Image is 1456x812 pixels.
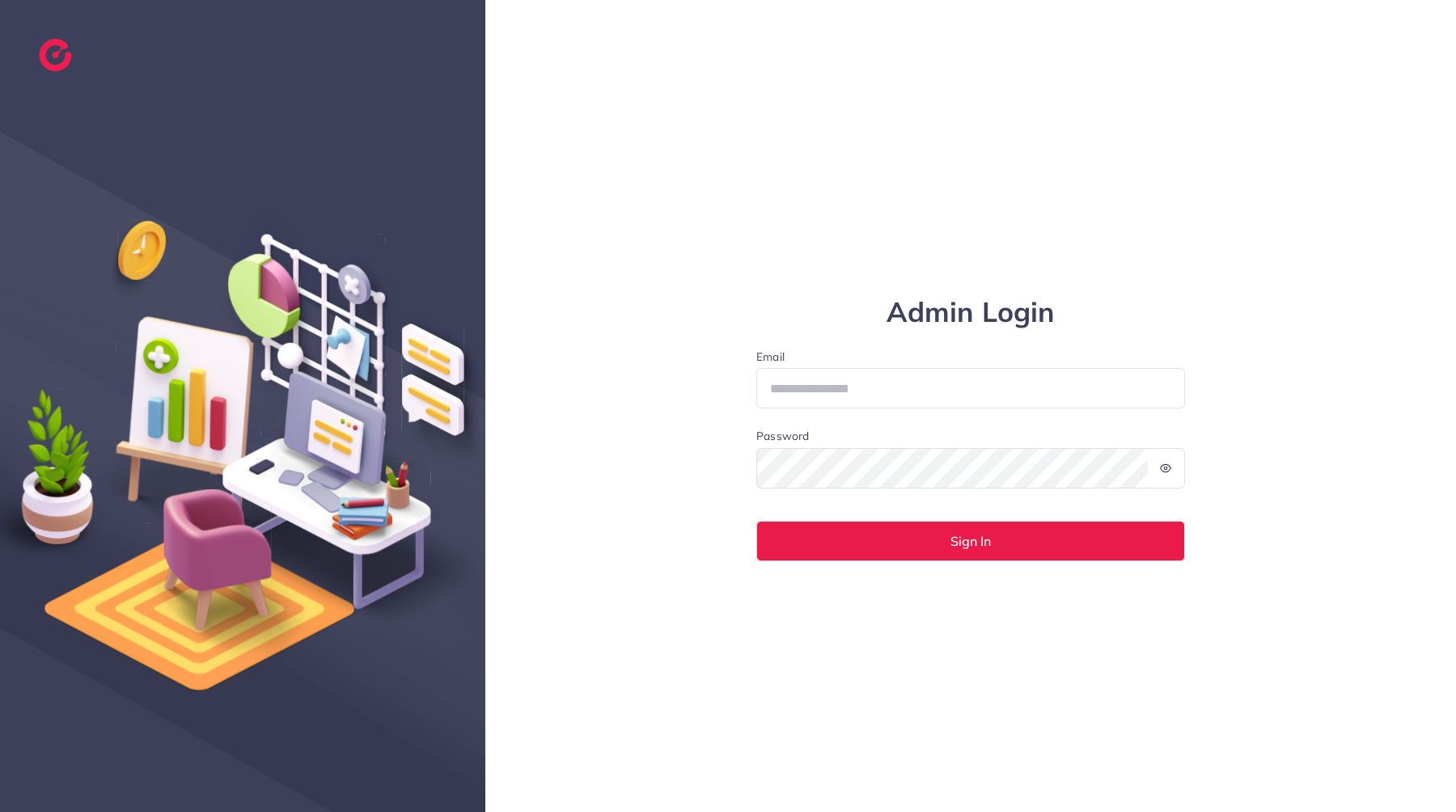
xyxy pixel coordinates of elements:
button: Sign In [756,521,1185,561]
span: Sign In [950,535,991,548]
img: logo [39,39,72,71]
label: Email [756,349,1185,365]
label: Password [756,428,809,444]
h1: Admin Login [756,296,1185,329]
